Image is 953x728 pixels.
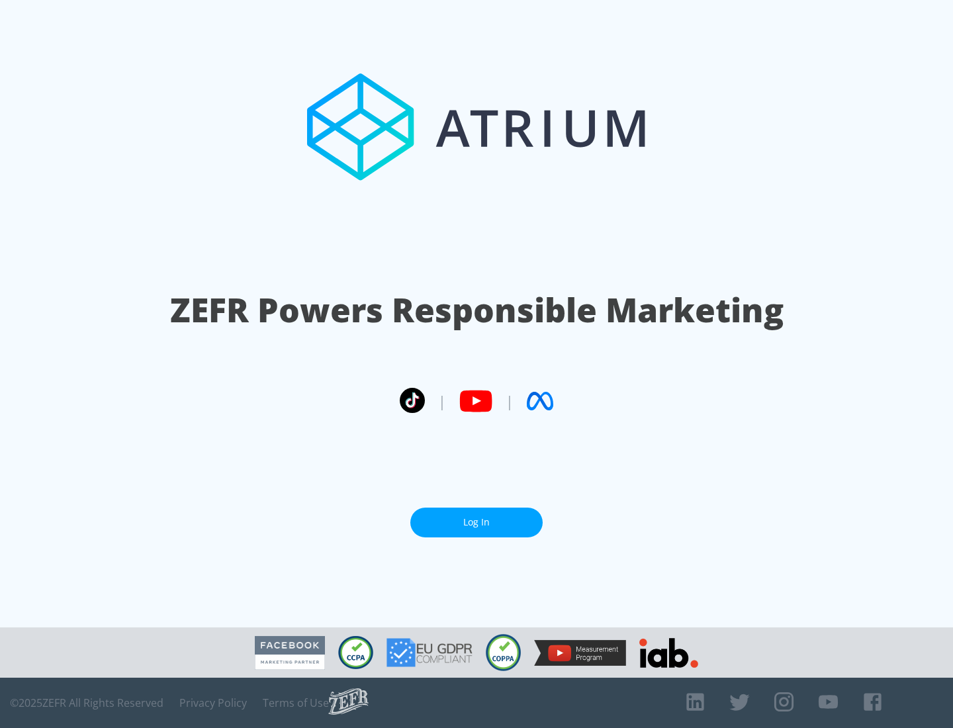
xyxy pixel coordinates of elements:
img: GDPR Compliant [386,638,473,667]
img: YouTube Measurement Program [534,640,626,666]
a: Terms of Use [263,696,329,709]
span: © 2025 ZEFR All Rights Reserved [10,696,163,709]
span: | [506,391,514,411]
img: CCPA Compliant [338,636,373,669]
h1: ZEFR Powers Responsible Marketing [170,287,784,333]
img: IAB [639,638,698,668]
span: | [438,391,446,411]
a: Log In [410,508,543,537]
a: Privacy Policy [179,696,247,709]
img: COPPA Compliant [486,634,521,671]
img: Facebook Marketing Partner [255,636,325,670]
